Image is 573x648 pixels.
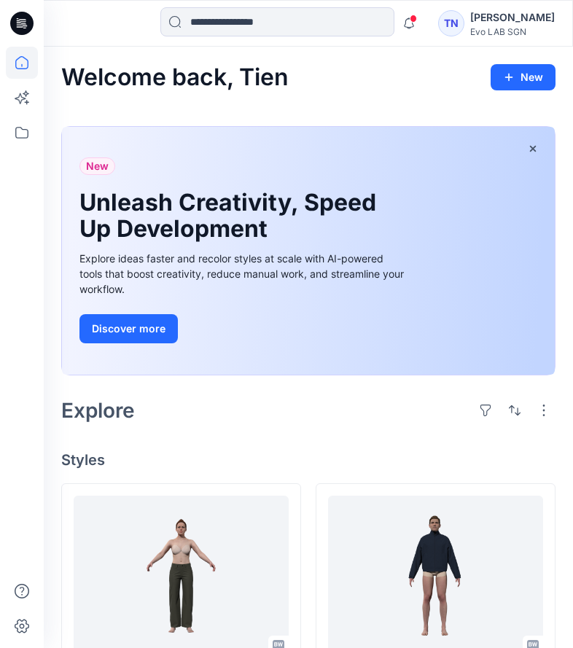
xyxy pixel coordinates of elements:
div: TN [438,10,464,36]
button: New [491,64,556,90]
span: New [86,157,109,175]
h1: Unleash Creativity, Speed Up Development [79,190,386,242]
a: Discover more [79,314,408,343]
button: Discover more [79,314,178,343]
h4: Styles [61,451,556,469]
div: Explore ideas faster and recolor styles at scale with AI-powered tools that boost creativity, red... [79,251,408,297]
h2: Welcome back, Tien [61,64,289,91]
div: Evo LAB SGN [470,26,555,37]
div: [PERSON_NAME] [470,9,555,26]
h2: Explore [61,399,135,422]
